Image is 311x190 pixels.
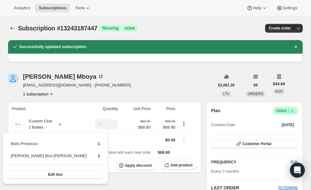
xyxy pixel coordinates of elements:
span: Settings [282,6,297,11]
button: 69 [250,81,261,90]
h2: FREQUENCY [211,159,291,165]
button: Apply discount [116,161,156,170]
button: Product actions [179,120,189,127]
span: $68.80 [154,124,175,130]
td: [PERSON_NAME] Brut [PERSON_NAME] [11,152,87,164]
span: 1 [98,153,100,158]
span: [DATE] [282,122,294,127]
button: Tools [71,4,95,12]
button: Product actions [23,91,55,97]
small: 2 Bottles [29,125,43,130]
button: Dismiss notification [291,42,300,51]
span: AOV [275,89,283,94]
span: | [288,108,289,113]
span: $0.00 [165,138,175,142]
span: ORDERS [247,92,263,96]
button: Create order [265,24,295,33]
span: Created Date [211,122,235,128]
button: Help [243,4,271,12]
span: LTV [223,92,229,96]
span: Every 2 months [211,169,239,174]
span: Active [125,26,135,31]
span: [EMAIL_ADDRESS][DOMAIN_NAME] · [PHONE_NUMBER] [23,82,131,88]
small: $86.00 [165,119,175,123]
span: Add product [170,163,192,168]
span: Apply discount [125,163,152,168]
span: Customer Portal [242,141,271,146]
th: Price [152,102,177,116]
span: $68.80 [158,150,170,155]
button: [DATE] [278,121,298,129]
span: Active [276,108,295,114]
span: $3,081.36 [218,83,234,88]
small: $86.00 [140,119,150,123]
td: Bivio Prosecco [11,140,87,152]
button: Add product [162,161,196,170]
th: Unit Price [120,102,153,116]
span: Recurring [102,26,118,31]
span: Analytics [14,6,30,11]
div: Custom Club [24,118,52,130]
div: Open Intercom Messenger [290,163,305,178]
th: Product [8,102,79,116]
button: Edit box [8,170,103,179]
span: 1 [98,141,100,146]
button: Settings [273,4,301,12]
img: product img [12,118,24,130]
th: Quantity [79,102,120,116]
h2: Plan [211,108,220,114]
span: Subscriptions [39,6,66,11]
button: Edit [287,157,301,167]
span: Tools [75,6,85,11]
span: 69 [253,83,257,88]
span: Create order [269,26,291,31]
span: Debra Mboya [8,73,18,83]
h2: Successfully updated subscription. [19,44,87,50]
button: Customer Portal [211,139,298,148]
a: RC509696 [278,185,298,190]
span: Help [253,6,261,11]
div: [PERSON_NAME] Mboya [23,73,104,80]
button: $3,081.36 [214,81,238,90]
button: Analytics [10,4,34,12]
span: $44.66 [273,81,285,87]
button: Subscriptions [8,24,17,33]
button: Subscriptions [35,4,70,12]
button: Shipping actions [179,136,189,143]
span: Subscription #13243187447 [18,25,97,32]
span: Edit [291,159,298,165]
span: Edit box [48,172,63,177]
span: $68.80 [138,124,151,130]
